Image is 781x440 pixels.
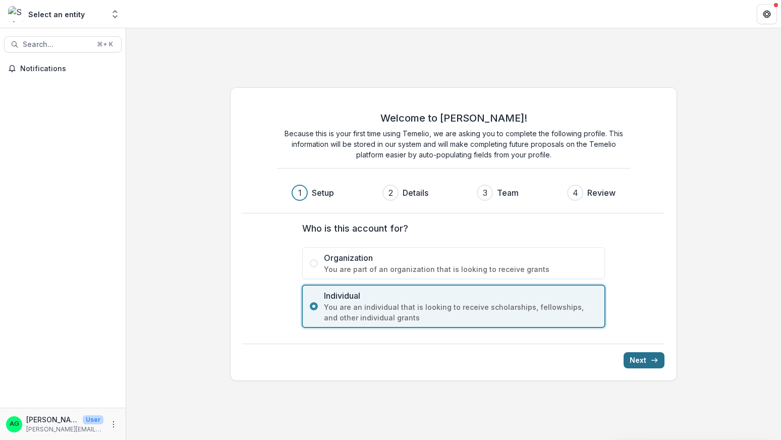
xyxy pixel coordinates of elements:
[587,187,616,199] h3: Review
[10,421,19,427] div: Allison Graffin
[28,9,85,20] div: Select an entity
[23,40,91,49] span: Search...
[292,185,616,201] div: Progress
[4,36,122,52] button: Search...
[107,418,120,430] button: More
[757,4,777,24] button: Get Help
[324,264,597,274] span: You are part of an organization that is looking to receive grants
[26,414,79,425] p: [PERSON_NAME]
[324,252,597,264] span: Organization
[483,187,487,199] div: 3
[388,187,393,199] div: 2
[277,128,630,160] p: Because this is your first time using Temelio, we are asking you to complete the following profil...
[573,187,578,199] div: 4
[298,187,302,199] div: 1
[26,425,103,434] p: [PERSON_NAME][EMAIL_ADDRESS][PERSON_NAME][DOMAIN_NAME]
[83,415,103,424] p: User
[8,6,24,22] img: Select an entity
[302,222,599,235] label: Who is this account for?
[380,112,527,124] h2: Welcome to [PERSON_NAME]!
[403,187,428,199] h3: Details
[312,187,334,199] h3: Setup
[95,39,115,50] div: ⌘ + K
[624,352,664,368] button: Next
[4,61,122,77] button: Notifications
[108,4,122,24] button: Open entity switcher
[20,65,118,73] span: Notifications
[497,187,519,199] h3: Team
[324,290,597,302] span: Individual
[324,302,597,323] span: You are an individual that is looking to receive scholarships, fellowships, and other individual ...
